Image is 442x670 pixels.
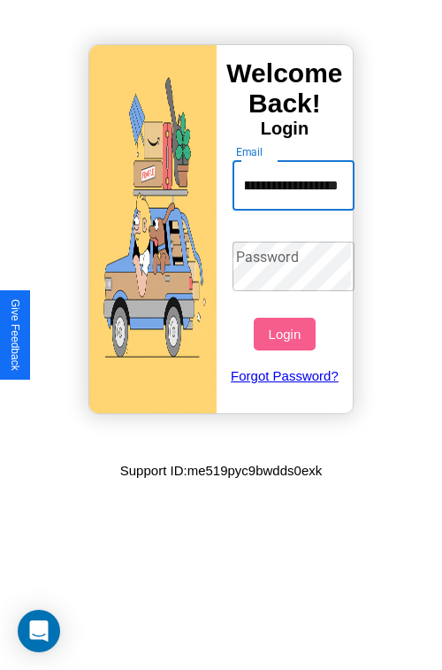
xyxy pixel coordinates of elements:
p: Support ID: me519pyc9bwdds0exk [120,458,322,482]
a: Forgot Password? [224,350,347,401]
h3: Welcome Back! [217,58,353,119]
button: Login [254,318,315,350]
div: Give Feedback [9,299,21,371]
img: gif [89,45,217,413]
div: Open Intercom Messenger [18,610,60,652]
h4: Login [217,119,353,139]
label: Email [236,144,263,159]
